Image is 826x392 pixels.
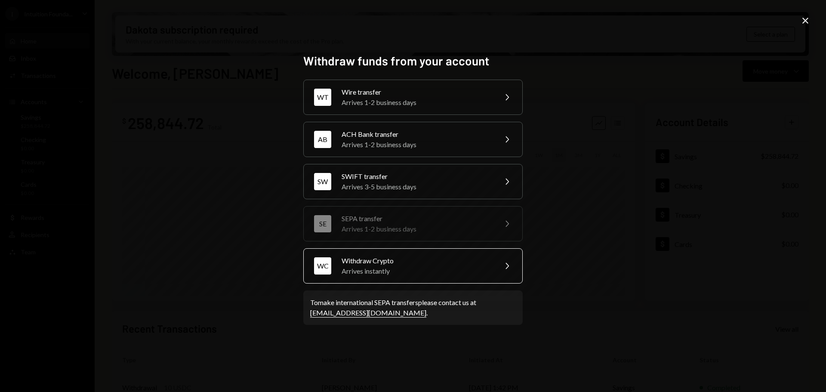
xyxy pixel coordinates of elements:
[303,164,523,199] button: SWSWIFT transferArrives 3-5 business days
[310,297,516,318] div: To make international SEPA transfers please contact us at .
[310,309,426,318] a: [EMAIL_ADDRESS][DOMAIN_NAME]
[342,224,491,234] div: Arrives 1-2 business days
[342,97,491,108] div: Arrives 1-2 business days
[342,87,491,97] div: Wire transfer
[342,266,491,276] div: Arrives instantly
[303,52,523,69] h2: Withdraw funds from your account
[342,171,491,182] div: SWIFT transfer
[342,182,491,192] div: Arrives 3-5 business days
[303,80,523,115] button: WTWire transferArrives 1-2 business days
[314,215,331,232] div: SE
[342,213,491,224] div: SEPA transfer
[303,248,523,284] button: WCWithdraw CryptoArrives instantly
[314,89,331,106] div: WT
[303,122,523,157] button: ABACH Bank transferArrives 1-2 business days
[314,257,331,275] div: WC
[314,173,331,190] div: SW
[342,256,491,266] div: Withdraw Crypto
[342,139,491,150] div: Arrives 1-2 business days
[342,129,491,139] div: ACH Bank transfer
[314,131,331,148] div: AB
[303,206,523,241] button: SESEPA transferArrives 1-2 business days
